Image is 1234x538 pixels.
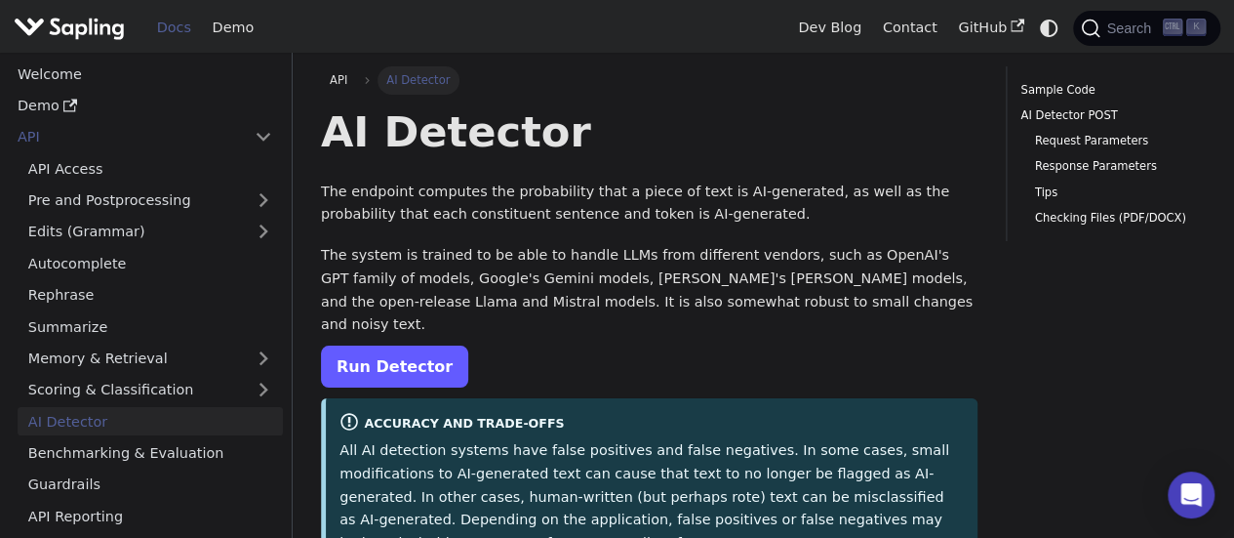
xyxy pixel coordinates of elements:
[321,66,977,94] nav: Breadcrumbs
[18,186,283,215] a: Pre and Postprocessing
[146,13,202,43] a: Docs
[7,123,244,151] a: API
[1186,19,1206,36] kbd: K
[947,13,1034,43] a: GitHub
[18,439,283,468] a: Benchmarking & Evaluation
[18,345,283,373] a: Memory & Retrieval
[18,249,283,277] a: Autocomplete
[18,407,283,435] a: AI Detector
[1035,157,1192,176] a: Response Parameters
[339,412,964,435] div: Accuracy and Trade-offs
[321,244,977,337] p: The system is trained to be able to handle LLMs from different vendors, such as OpenAI's GPT fami...
[1168,472,1214,518] div: Open Intercom Messenger
[18,312,283,341] a: Summarize
[14,14,125,42] img: Sapling.ai
[1035,184,1192,202] a: Tips
[1020,81,1199,100] a: Sample Code
[1035,132,1192,150] a: Request Parameters
[378,66,459,94] span: AI Detector
[14,14,132,42] a: Sapling.ai
[321,181,977,228] p: The endpoint computes the probability that a piece of text is AI-generated, as well as the probab...
[7,92,283,120] a: Demo
[18,376,283,404] a: Scoring & Classification
[18,154,283,183] a: API Access
[18,471,283,499] a: Guardrails
[202,13,264,43] a: Demo
[18,281,283,310] a: Rephrase
[321,66,357,94] a: API
[872,13,948,43] a: Contact
[1035,209,1192,228] a: Checking Files (PDF/DOCX)
[1035,14,1063,42] button: Switch between dark and light mode (currently system mode)
[18,502,283,530] a: API Reporting
[321,346,468,388] a: Run Detector
[7,60,283,88] a: Welcome
[330,73,347,87] span: API
[321,105,977,158] h1: AI Detector
[244,123,283,151] button: Collapse sidebar category 'API'
[1100,21,1163,36] span: Search
[1073,11,1219,46] button: Search (Ctrl+K)
[1020,106,1199,125] a: AI Detector POST
[18,218,283,246] a: Edits (Grammar)
[787,13,871,43] a: Dev Blog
